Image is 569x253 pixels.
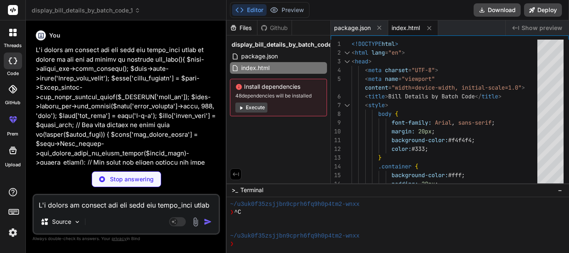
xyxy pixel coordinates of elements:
[342,101,352,110] div: Click to collapse the range.
[392,84,522,91] span: "width=device-width, initial-scale=1.0"
[458,119,492,126] span: sans-serif
[472,136,475,144] span: ;
[522,84,525,91] span: >
[415,163,418,170] span: {
[230,232,359,240] span: ~/u3uk0f35zsjjbn9cprh6fq9h0p4tm2-wnxx
[5,161,21,168] label: Upload
[49,31,60,40] h6: You
[240,63,270,73] span: index.html
[191,217,200,227] img: attachment
[331,57,341,66] div: 3
[492,119,495,126] span: ;
[368,93,385,100] span: title
[378,154,382,161] span: }
[355,49,368,56] span: html
[392,128,415,135] span: margin:
[392,180,418,188] span: padding:
[232,186,238,194] span: >_
[32,235,220,243] p: Always double-check its answers. Your in Bind
[474,3,521,17] button: Download
[398,75,402,83] span: =
[412,66,435,74] span: "UTF-8"
[482,93,498,100] span: title
[392,24,420,32] span: index.html
[331,162,341,171] div: 14
[74,218,81,225] img: Pick Models
[355,58,368,65] span: head
[5,99,20,106] label: GitHub
[388,84,392,91] span: =
[372,49,385,56] span: lang
[235,103,267,113] button: Execute
[232,40,336,49] span: display_bill_details_by_batch_code_1
[235,83,322,91] span: Install dependencies
[452,119,455,126] span: ,
[267,4,307,16] button: Preview
[331,136,341,145] div: 11
[365,84,388,91] span: content
[558,186,562,194] span: −
[435,119,452,126] span: Arial
[365,93,368,100] span: <
[402,75,435,83] span: "viewport"
[342,57,352,66] div: Click to collapse the range.
[385,66,408,74] span: charset
[435,66,438,74] span: >
[388,49,402,56] span: "en"
[382,40,395,48] span: html
[408,66,412,74] span: =
[392,119,432,126] span: font-family:
[385,101,388,109] span: >
[556,183,564,197] button: −
[240,186,263,194] span: Terminal
[342,48,352,57] div: Click to collapse the range.
[352,40,382,48] span: <!DOCTYPE
[4,42,22,49] label: threads
[368,75,382,83] span: meta
[522,24,562,32] span: Show preview
[204,218,212,226] img: icon
[331,153,341,162] div: 13
[331,48,341,57] div: 2
[425,145,428,153] span: ;
[395,40,398,48] span: >
[368,66,382,74] span: meta
[432,128,435,135] span: ;
[331,118,341,127] div: 9
[365,101,368,109] span: <
[331,40,341,48] div: 1
[352,49,355,56] span: <
[524,3,562,17] button: Deploy
[435,180,438,188] span: ;
[448,171,462,179] span: #fff
[331,180,341,188] div: 16
[418,128,432,135] span: 20px
[392,136,448,144] span: background-color:
[331,92,341,101] div: 6
[422,180,435,188] span: 20px
[331,101,341,110] div: 7
[385,75,398,83] span: name
[368,101,385,109] span: style
[331,75,341,83] div: 5
[475,93,482,100] span: </
[232,4,267,16] button: Editor
[388,93,475,100] span: Bill Details by Batch Code
[402,49,405,56] span: >
[7,130,18,138] label: prem
[385,49,388,56] span: =
[378,163,412,170] span: .container
[392,145,412,153] span: color:
[240,51,279,61] span: package.json
[365,75,368,83] span: <
[334,24,371,32] span: package.json
[498,93,502,100] span: >
[32,6,140,15] span: display_bill_details_by_batch_code_1
[331,110,341,118] div: 8
[368,58,372,65] span: >
[6,225,20,240] img: settings
[331,66,341,75] div: 4
[230,240,234,248] span: ❯
[7,70,19,77] label: code
[378,110,392,118] span: body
